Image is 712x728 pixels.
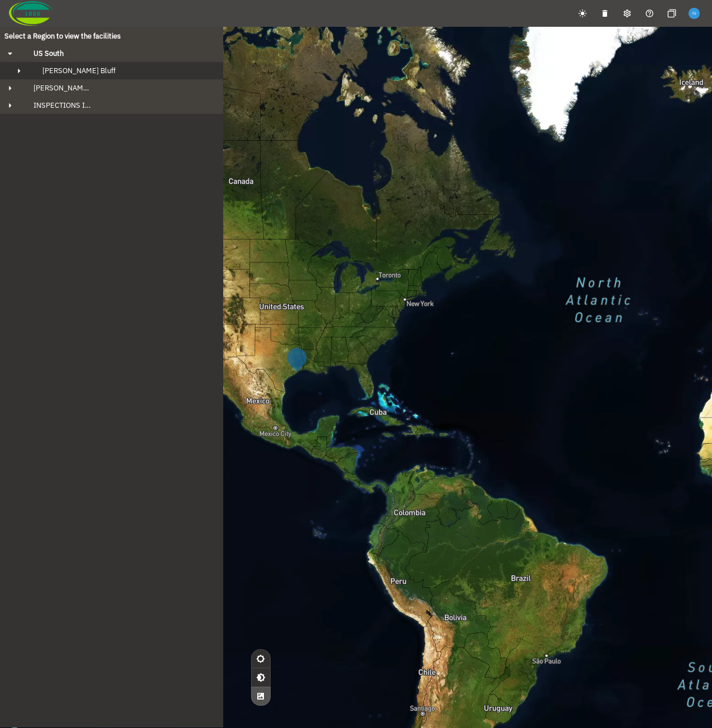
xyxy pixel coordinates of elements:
img: f6ffcea323530ad0f5eeb9c9447a59c5 [689,8,699,18]
span: [PERSON_NAME][GEOGRAPHIC_DATA] [25,83,90,93]
span: [PERSON_NAME] Bluff [42,66,116,75]
img: Company Logo [9,1,53,26]
span: INSPECTIONS IN REVIEW [25,100,90,110]
span: US South [25,49,64,58]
